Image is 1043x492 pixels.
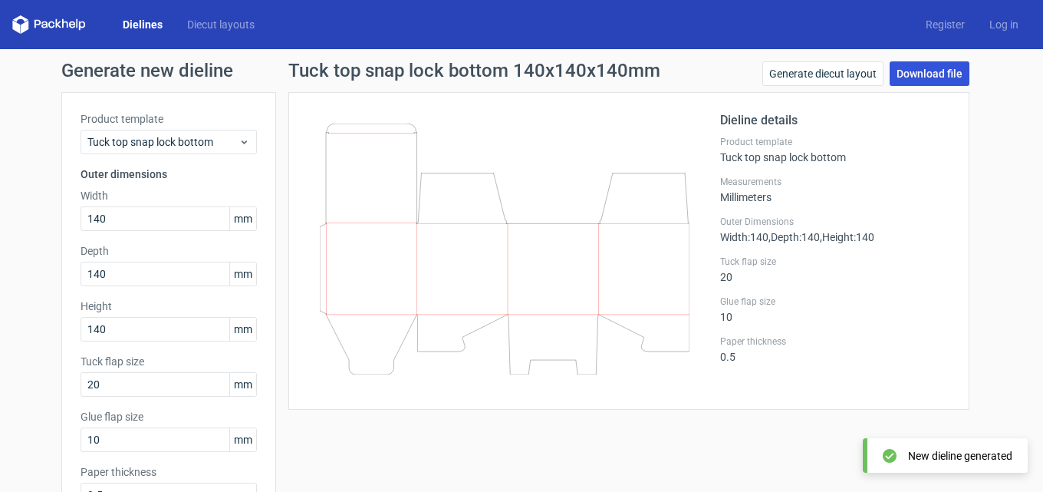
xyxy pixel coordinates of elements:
[908,448,1012,464] div: New dieline generated
[977,17,1031,32] a: Log in
[720,136,950,163] div: Tuck top snap lock bottom
[229,428,256,451] span: mm
[913,17,977,32] a: Register
[81,111,257,127] label: Product template
[81,167,257,182] h3: Outer dimensions
[720,335,950,348] label: Paper thickness
[720,216,950,228] label: Outer Dimensions
[229,263,256,286] span: mm
[720,256,950,268] label: Tuck flap size
[229,207,256,230] span: mm
[762,61,883,86] a: Generate diecut layout
[110,17,175,32] a: Dielines
[720,111,950,130] h2: Dieline details
[81,409,257,424] label: Glue flap size
[720,136,950,148] label: Product template
[87,134,239,150] span: Tuck top snap lock bottom
[720,231,768,243] span: Width : 140
[720,296,950,323] div: 10
[81,464,257,480] label: Paper thickness
[768,231,820,243] span: , Depth : 140
[81,354,257,369] label: Tuck flap size
[890,61,969,86] a: Download file
[720,176,950,188] label: Measurements
[720,176,950,203] div: Millimeters
[820,231,874,243] span: , Height : 140
[61,61,982,80] h1: Generate new dieline
[81,243,257,259] label: Depth
[288,61,660,80] h1: Tuck top snap lock bottom 140x140x140mm
[720,256,950,283] div: 20
[720,335,950,363] div: 0.5
[175,17,267,32] a: Diecut layouts
[81,188,257,203] label: Width
[720,296,950,308] label: Glue flap size
[229,318,256,341] span: mm
[229,373,256,396] span: mm
[81,299,257,314] label: Height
